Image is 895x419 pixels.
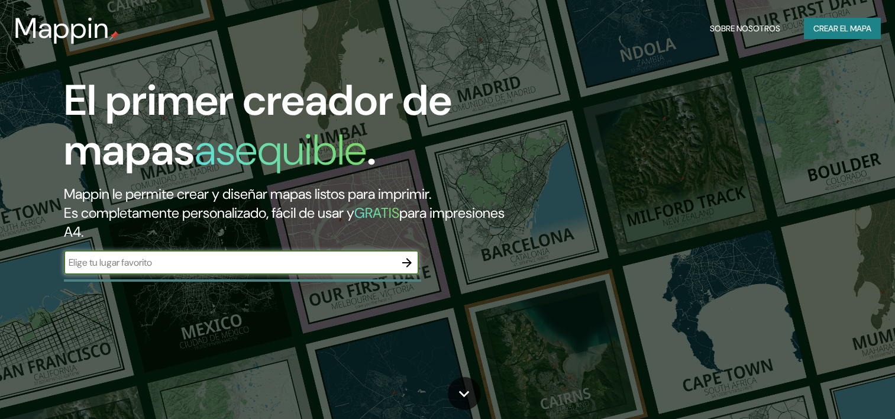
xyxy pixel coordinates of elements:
h1: asequible [195,123,367,178]
h3: Mappin [14,12,109,45]
img: mappin-pin [109,31,119,40]
h2: Mappin le permite crear y diseñar mapas listos para imprimir. Es completamente personalizado, fác... [64,185,512,241]
input: Elige tu lugar favorito [64,256,395,269]
font: Sobre nosotros [710,21,780,36]
h1: El primer creador de mapas . [64,76,512,185]
font: Crear el mapa [813,21,871,36]
button: Sobre nosotros [705,18,785,40]
button: Crear el mapa [804,18,881,40]
h5: GRATIS [354,204,399,222]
